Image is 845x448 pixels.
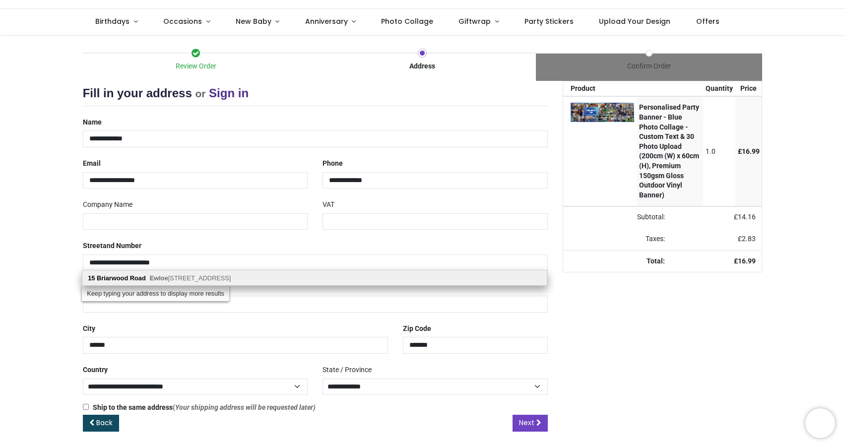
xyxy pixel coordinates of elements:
[209,86,249,100] a: Sign in
[703,81,735,96] th: Quantity
[83,155,101,172] label: Email
[536,62,763,71] div: Confirm Order
[83,404,89,410] input: Ship to the same address(Your shipping address will be requested later)
[150,274,231,282] span: [STREET_ADDRESS]
[323,196,334,213] label: VAT
[83,320,95,337] label: City
[446,9,512,35] a: Giftwrap
[571,103,634,122] img: cxZAAAAAElFTkSuQmCC
[805,408,835,438] iframe: Brevo live chat
[223,9,292,35] a: New Baby
[696,16,719,26] span: Offers
[513,415,548,432] a: Next
[309,62,536,71] div: Address
[734,213,756,221] span: £
[738,257,756,265] span: 16.99
[563,206,670,228] td: Subtotal:
[563,228,670,250] td: Taxes:
[88,274,95,282] b: 15
[82,286,229,301] div: Keep typing your address to display more results
[83,362,108,379] label: Country
[150,274,168,282] b: Ewloe
[130,274,146,282] b: Road
[563,81,637,96] th: Product
[83,86,192,100] span: Fill in your address
[292,9,369,35] a: Anniversary
[647,257,665,265] strong: Total:
[742,235,756,243] span: 2.83
[195,88,205,99] small: or
[236,16,271,26] span: New Baby
[82,270,547,286] div: address list
[83,114,102,131] label: Name
[738,147,760,155] span: £
[519,418,534,428] span: Next
[96,418,113,428] span: Back
[163,16,202,26] span: Occasions
[83,403,316,413] label: Ship to the same address
[639,103,699,198] strong: Personalised Party Banner - Blue Photo Collage - Custom Text & 30 Photo Upload (200cm (W) x 60cm ...
[150,9,223,35] a: Occasions
[305,16,348,26] span: Anniversary
[742,147,760,155] span: 16.99
[735,81,762,96] th: Price
[599,16,670,26] span: Upload Your Design
[83,9,151,35] a: Birthdays
[97,274,128,282] b: Briarwood
[381,16,433,26] span: Photo Collage
[95,16,130,26] span: Birthdays
[103,242,141,250] span: and Number
[83,62,310,71] div: Review Order
[323,362,372,379] label: State / Province
[738,213,756,221] span: 14.16
[734,257,756,265] strong: £
[403,320,431,337] label: Zip Code
[83,415,119,432] a: Back
[173,403,316,411] span: (
[83,196,132,213] label: Company Name
[83,238,141,255] label: Street
[706,147,733,157] div: 1.0
[738,235,756,243] span: £
[458,16,491,26] span: Giftwrap
[524,16,574,26] span: Party Stickers
[323,155,343,172] label: Phone
[175,403,316,411] i: Your shipping address will be requested later)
